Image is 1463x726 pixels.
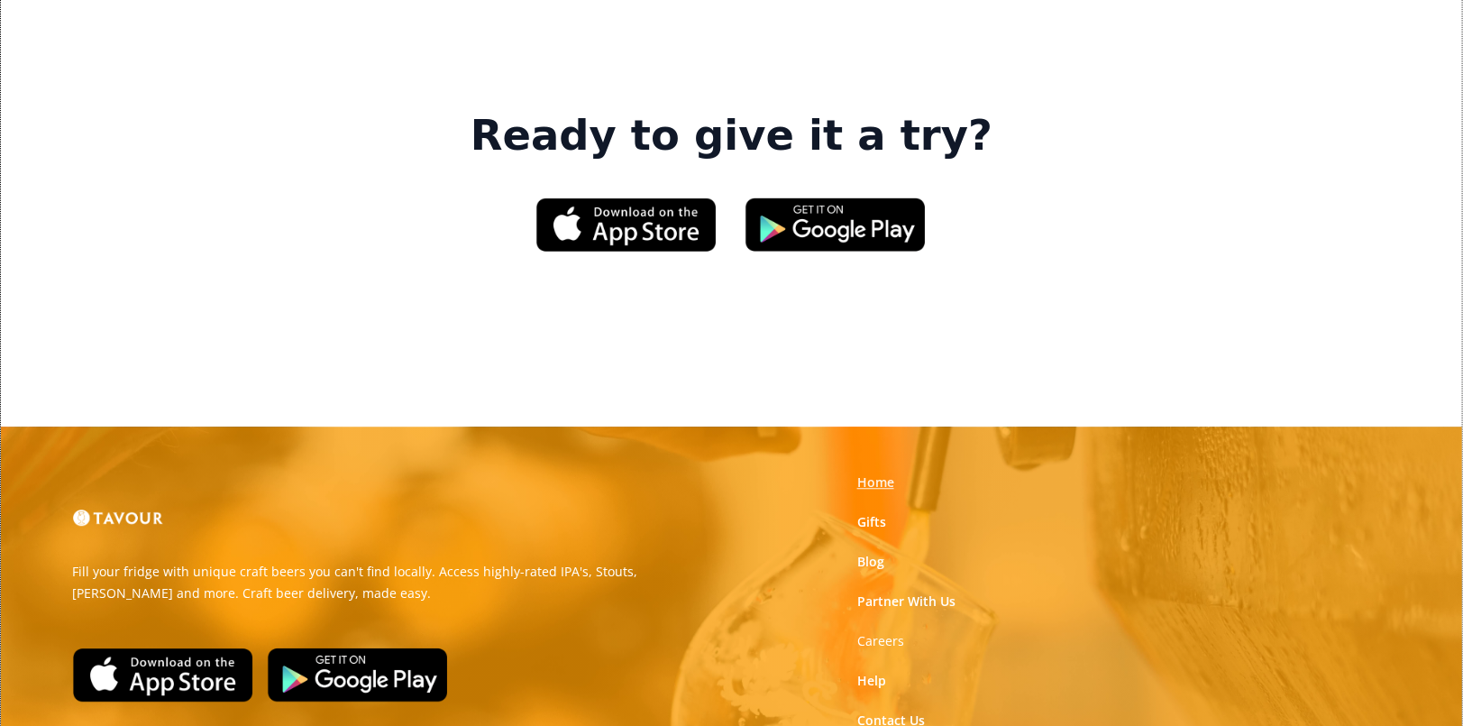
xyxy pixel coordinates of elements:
a: Gifts [857,513,886,531]
a: Partner With Us [857,593,956,611]
a: Blog [857,553,884,571]
strong: Careers [857,632,904,649]
a: Help [857,672,886,690]
strong: Ready to give it a try? [471,111,992,161]
p: Fill your fridge with unique craft beers you can't find locally. Access highly-rated IPA's, Stout... [73,561,718,604]
a: Home [857,473,894,492]
a: Careers [857,632,904,650]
